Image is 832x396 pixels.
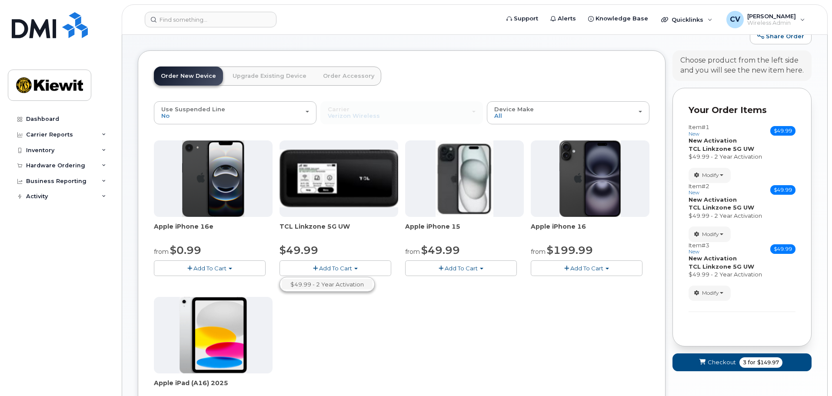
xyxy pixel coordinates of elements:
span: $149.97 [757,359,779,366]
h1: New Order [138,21,745,37]
div: TCL Linkzone 5G UW [280,222,398,240]
button: Modify [689,168,731,183]
span: Device Make [494,106,534,113]
h3: Item [689,183,709,196]
button: Add To Cart [405,260,517,276]
span: Wireless Admin [747,20,796,27]
span: [PERSON_NAME] [747,13,796,20]
a: Share Order [750,27,812,45]
span: #1 [702,123,709,130]
span: $0.99 [170,244,201,256]
small: new [689,190,699,196]
span: Quicklinks [672,16,703,23]
span: 3 [743,359,746,366]
h3: Item [689,124,709,136]
small: from [154,248,169,256]
button: Device Make All [487,101,649,124]
span: Add To Cart [319,265,352,272]
a: Order Accessory [316,67,381,86]
span: Use Suspended Line [161,106,225,113]
span: $49.99 [280,244,318,256]
img: linkzone5g.png [280,150,398,207]
span: $49.99 [770,126,795,136]
a: Knowledge Base [582,10,654,27]
span: #2 [702,183,709,190]
span: for [746,359,757,366]
span: Modify [702,289,719,297]
div: Apple iPhone 15 [405,222,524,240]
button: Modify [689,286,731,301]
a: Alerts [544,10,582,27]
span: No [161,112,170,119]
div: $49.99 - 2 Year Activation [689,270,795,279]
button: Add To Cart [531,260,642,276]
span: Checkout [708,358,736,366]
button: Modify [689,226,731,242]
span: Add To Cart [193,265,226,272]
img: iphone15.jpg [436,140,493,217]
span: All [494,112,502,119]
span: Add To Cart [570,265,603,272]
small: from [405,248,420,256]
div: Carl Vavrek [720,11,811,28]
a: Support [500,10,544,27]
strong: New Activation [689,255,737,262]
div: $49.99 - 2 Year Activation [689,212,795,220]
img: ipad_11.png [180,297,247,373]
strong: New Activation [689,137,737,144]
strong: TCL Linkzone 5G UW [689,204,754,211]
span: $49.99 [770,185,795,195]
div: $49.99 - 2 Year Activation [689,153,795,161]
input: Find something... [145,12,276,27]
span: #3 [702,242,709,249]
small: from [531,248,546,256]
button: Use Suspended Line No [154,101,316,124]
h3: Item [689,242,709,255]
button: Add To Cart [154,260,266,276]
button: Add To Cart [280,260,391,276]
div: Quicklinks [655,11,719,28]
small: new [689,131,699,137]
strong: TCL Linkzone 5G UW [689,145,754,152]
span: Modify [702,230,719,238]
a: $49.99 - 2 Year Activation [282,279,373,290]
div: Choose product from the left side and you will see the new item here. [680,56,804,76]
span: Support [514,14,538,23]
iframe: Messenger Launcher [794,358,825,389]
a: Upgrade Existing Device [226,67,313,86]
span: Alerts [558,14,576,23]
img: iphone_16_plus.png [559,140,621,217]
small: new [689,249,699,255]
a: Order New Device [154,67,223,86]
span: $49.99 [421,244,460,256]
span: CV [730,14,740,25]
span: $199.99 [547,244,593,256]
span: Add To Cart [445,265,478,272]
button: Checkout 3 for $149.97 [672,353,812,371]
div: Apple iPhone 16e [154,222,273,240]
span: Knowledge Base [596,14,648,23]
span: $49.99 [770,244,795,254]
div: Apple iPhone 16 [531,222,649,240]
strong: TCL Linkzone 5G UW [689,263,754,270]
div: Apple iPad (A16) 2025 [154,379,273,396]
img: iphone16e.png [182,140,245,217]
p: Your Order Items [689,104,795,116]
strong: New Activation [689,196,737,203]
span: Modify [702,171,719,179]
